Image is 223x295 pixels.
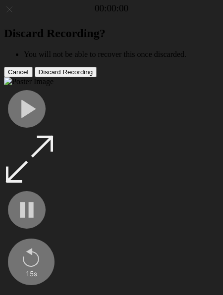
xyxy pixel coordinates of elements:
h2: Discard Recording? [4,27,219,40]
button: Discard Recording [35,67,97,77]
li: You will not be able to recover this once discarded. [24,50,219,59]
img: Poster Image [4,77,54,86]
button: Cancel [4,67,33,77]
a: 00:00:00 [95,3,128,14]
